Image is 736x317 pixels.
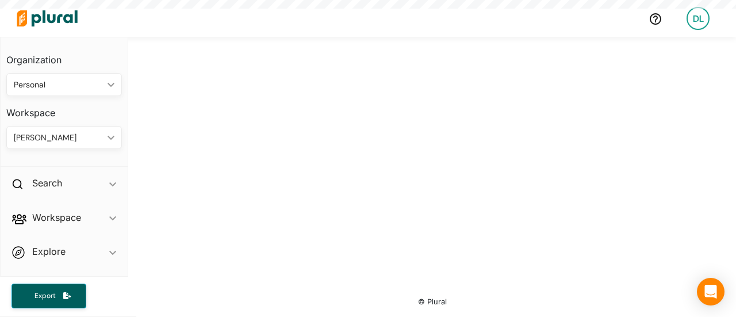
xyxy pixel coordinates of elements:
[32,211,81,224] h2: Workspace
[32,177,62,189] h2: Search
[14,79,103,91] div: Personal
[26,291,63,301] span: Export
[697,278,724,305] div: Open Intercom Messenger
[32,245,66,258] h2: Explore
[11,284,86,308] button: Export
[14,132,103,144] div: [PERSON_NAME]
[6,43,122,68] h3: Organization
[6,96,122,121] h3: Workspace
[418,297,447,306] small: © Plural
[677,2,719,35] a: DL
[687,7,710,30] div: DL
